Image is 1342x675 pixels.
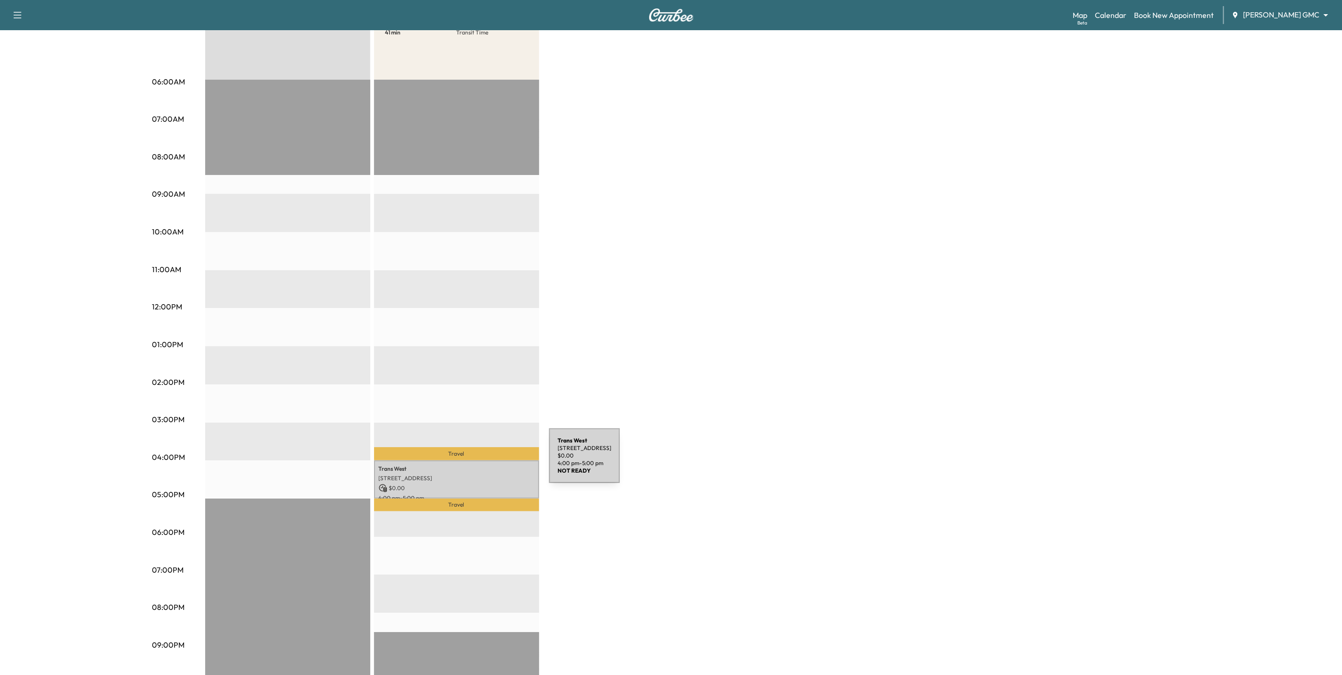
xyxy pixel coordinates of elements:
[152,76,185,87] p: 06:00AM
[649,8,694,22] img: Curbee Logo
[1095,9,1126,21] a: Calendar
[379,465,534,473] p: Trans West
[374,447,539,460] p: Travel
[152,564,184,575] p: 07:00PM
[152,414,185,425] p: 03:00PM
[152,301,183,312] p: 12:00PM
[1077,19,1087,26] div: Beta
[152,451,185,463] p: 04:00PM
[379,494,534,502] p: 4:00 pm - 5:00 pm
[385,29,457,36] p: 41 min
[152,339,183,350] p: 01:00PM
[152,489,185,500] p: 05:00PM
[457,29,528,36] p: Transit Time
[379,475,534,482] p: [STREET_ADDRESS]
[152,113,184,125] p: 07:00AM
[152,376,185,388] p: 02:00PM
[152,226,184,237] p: 10:00AM
[152,526,185,538] p: 06:00PM
[152,151,185,162] p: 08:00AM
[374,499,539,511] p: Travel
[379,484,534,492] p: $ 0.00
[152,264,182,275] p: 11:00AM
[1073,9,1087,21] a: MapBeta
[1243,9,1319,20] span: [PERSON_NAME] GMC
[152,639,185,650] p: 09:00PM
[1134,9,1214,21] a: Book New Appointment
[152,188,185,200] p: 09:00AM
[152,601,185,613] p: 08:00PM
